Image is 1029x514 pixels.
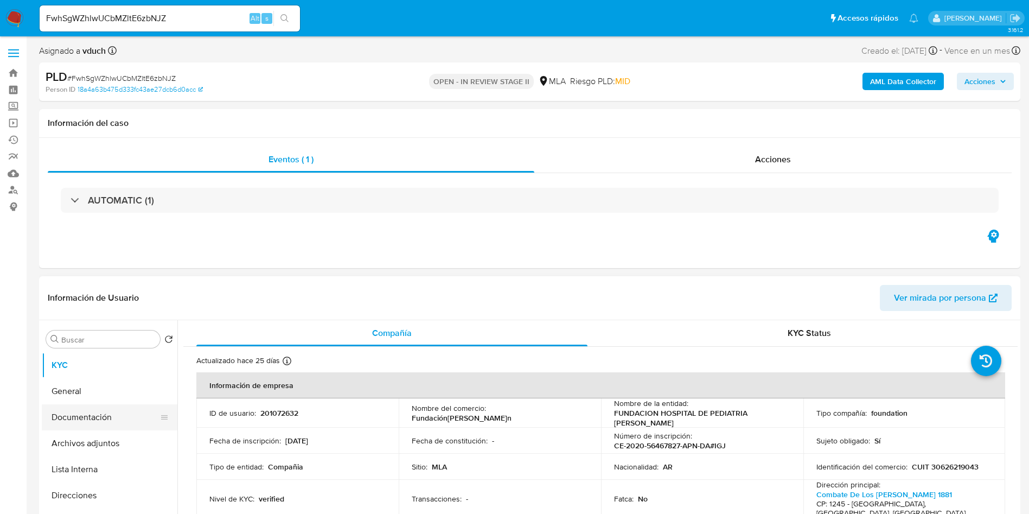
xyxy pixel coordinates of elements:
span: Acciones [964,73,995,90]
span: Alt [251,13,259,23]
p: ID de usuario : [209,408,256,418]
span: Vence en un mes [944,45,1010,57]
p: Tipo compañía : [816,408,867,418]
div: AUTOMATIC (1) [61,188,999,213]
p: CUIT 30626219043 [912,462,979,472]
p: AR [663,462,673,472]
p: [DATE] [285,436,308,446]
span: MID [615,75,630,87]
a: Combate De Los [PERSON_NAME] 1881 [816,489,952,500]
button: Direcciones [42,483,177,509]
p: 201072632 [260,408,298,418]
p: FUNDACION HOSPITAL DE PEDIATRIA [PERSON_NAME] [614,408,786,428]
p: CE-2020-56467827-APN-DA#IGJ [614,441,726,450]
span: Accesos rápidos [838,12,898,24]
p: - [466,494,468,504]
button: Documentación [42,404,169,430]
p: MLA [432,462,447,472]
p: Sujeto obligado : [816,436,870,446]
p: Nombre de la entidad : [614,398,688,408]
p: Nombre del comercio : [412,403,486,413]
button: AML Data Collector [862,73,944,90]
button: KYC [42,352,177,378]
p: Identificación del comercio : [816,462,907,472]
p: verified [259,494,284,504]
button: General [42,378,177,404]
span: s [265,13,269,23]
p: - [492,436,494,446]
input: Buscar [61,335,156,345]
p: Fecha de inscripción : [209,436,281,446]
button: Volver al orden por defecto [164,335,173,347]
button: Archivos adjuntos [42,430,177,456]
input: Buscar usuario o caso... [40,11,300,26]
p: Nacionalidad : [614,462,659,472]
p: Número de inscripción : [614,431,692,441]
p: valeria.duch@mercadolibre.com [944,13,1006,23]
a: Salir [1009,12,1021,24]
span: Ver mirada por persona [894,285,986,311]
a: 18a4a63b475d333fc43ae27dcb6d0acc [78,85,203,94]
span: Riesgo PLD: [570,75,630,87]
p: foundation [871,408,907,418]
div: MLA [538,75,566,87]
p: No [638,494,648,504]
span: Compañía [372,327,412,339]
h1: Información de Usuario [48,293,139,303]
p: Transacciones : [412,494,462,504]
p: Tipo de entidad : [209,462,264,472]
p: OPEN - IN REVIEW STAGE II [429,74,534,89]
span: Eventos ( 1 ) [269,153,314,166]
button: Lista Interna [42,456,177,483]
p: Sí [874,436,880,446]
b: Person ID [46,85,75,94]
p: Nivel de KYC : [209,494,254,504]
p: Compañia [268,462,303,472]
span: - [939,43,942,58]
h3: AUTOMATIC (1) [88,194,154,206]
p: Fundación[PERSON_NAME]n [412,413,512,423]
p: Fatca : [614,494,634,504]
button: Buscar [50,335,59,344]
b: vduch [80,45,106,57]
th: Información de empresa [196,372,1005,398]
b: PLD [46,68,67,85]
button: Acciones [957,73,1014,90]
button: search-icon [273,11,296,26]
span: # FwhSgWZhlwUCbMZltE6zbNJZ [67,73,176,84]
button: Ver mirada por persona [880,285,1012,311]
div: Creado el: [DATE] [861,43,937,58]
h1: Información del caso [48,118,1012,129]
p: Sitio : [412,462,427,472]
b: AML Data Collector [870,73,936,90]
span: KYC Status [788,327,831,339]
span: Acciones [755,153,791,166]
span: Asignado a [39,45,106,57]
p: Fecha de constitución : [412,436,488,446]
a: Notificaciones [909,14,918,23]
p: Dirección principal : [816,480,880,490]
p: Actualizado hace 25 días [196,356,280,366]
